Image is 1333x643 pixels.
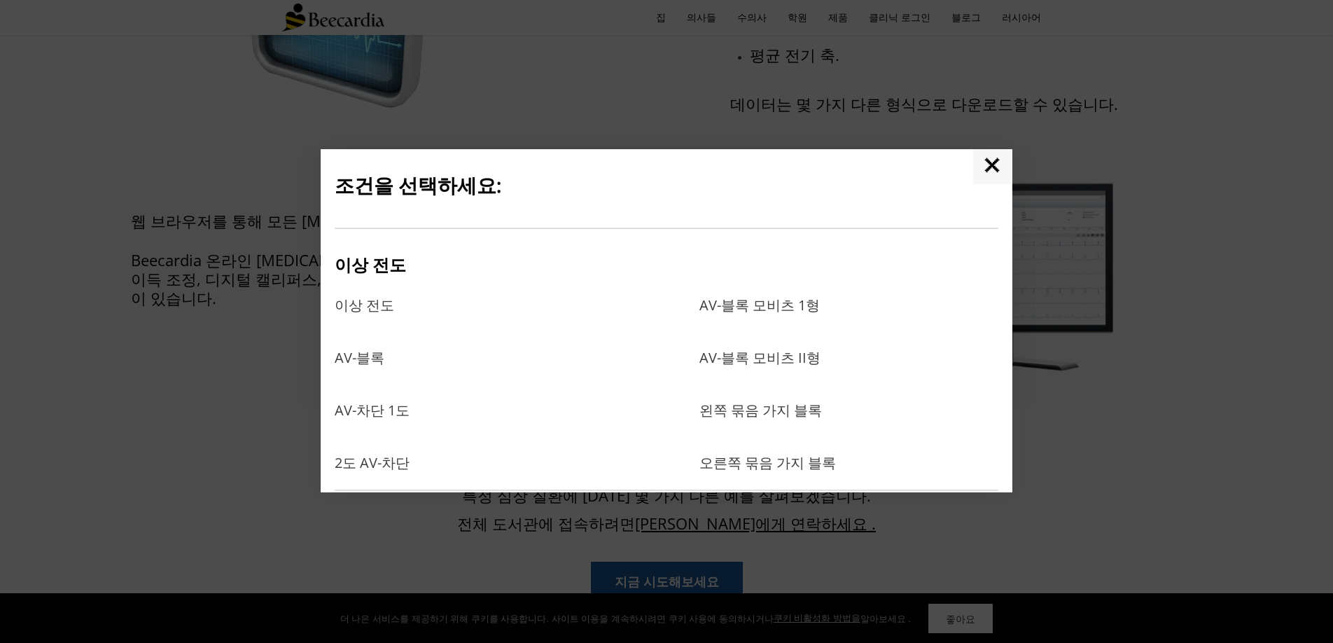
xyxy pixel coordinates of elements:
font: 왼쪽 묶음 가지 블록 [699,401,822,420]
a: AV-블록 [335,350,384,395]
a: AV-블록 모비츠 1형 [699,297,820,343]
font: 이상 전도 [335,253,406,276]
a: 2도 AV-차단 [335,455,410,471]
font: 오른쪽 묶음 가지 블록 [699,453,836,472]
font: 조건을 선택하세요: [335,172,501,198]
a: AV-블록 모비츠 II형 [699,350,821,395]
font: AV-블록 모비츠 II형 [699,348,821,367]
a: 왼쪽 묶음 가지 블록 [699,402,822,448]
a: 오른쪽 묶음 가지 블록 [699,455,836,471]
font: AV-블록 모비츠 1형 [699,296,820,314]
font: AV-블록 [335,348,384,367]
font: ✕ [982,155,1003,178]
font: AV-차단 1도 [335,401,410,420]
font: 2도 AV-차단 [335,453,410,472]
a: AV-차단 1도 [335,402,410,448]
a: 이상 전도 [335,297,394,343]
font: 이상 전도 [335,296,394,314]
